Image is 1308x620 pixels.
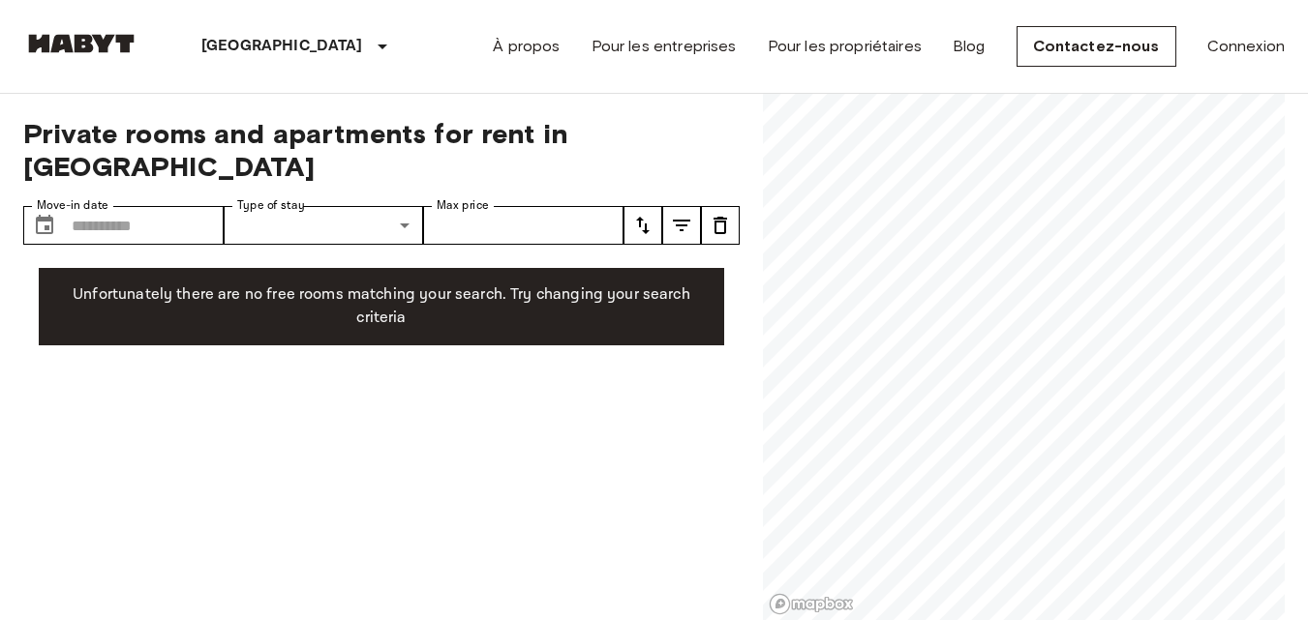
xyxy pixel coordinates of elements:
a: Pour les entreprises [592,35,737,58]
button: tune [624,206,662,245]
img: Habyt [23,34,139,53]
a: Contactez-nous [1017,26,1176,67]
a: À propos [493,35,560,58]
a: Mapbox logo [769,593,854,615]
span: Private rooms and apartments for rent in [GEOGRAPHIC_DATA] [23,117,740,183]
p: [GEOGRAPHIC_DATA] [201,35,363,58]
label: Type of stay [237,197,305,214]
button: tune [662,206,701,245]
button: tune [701,206,740,245]
a: Blog [953,35,986,58]
label: Move-in date [37,197,108,214]
a: Connexion [1207,35,1285,58]
label: Max price [437,197,489,214]
button: Choose date [25,206,64,245]
p: Unfortunately there are no free rooms matching your search. Try changing your search criteria [54,283,709,330]
a: Pour les propriétaires [768,35,922,58]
